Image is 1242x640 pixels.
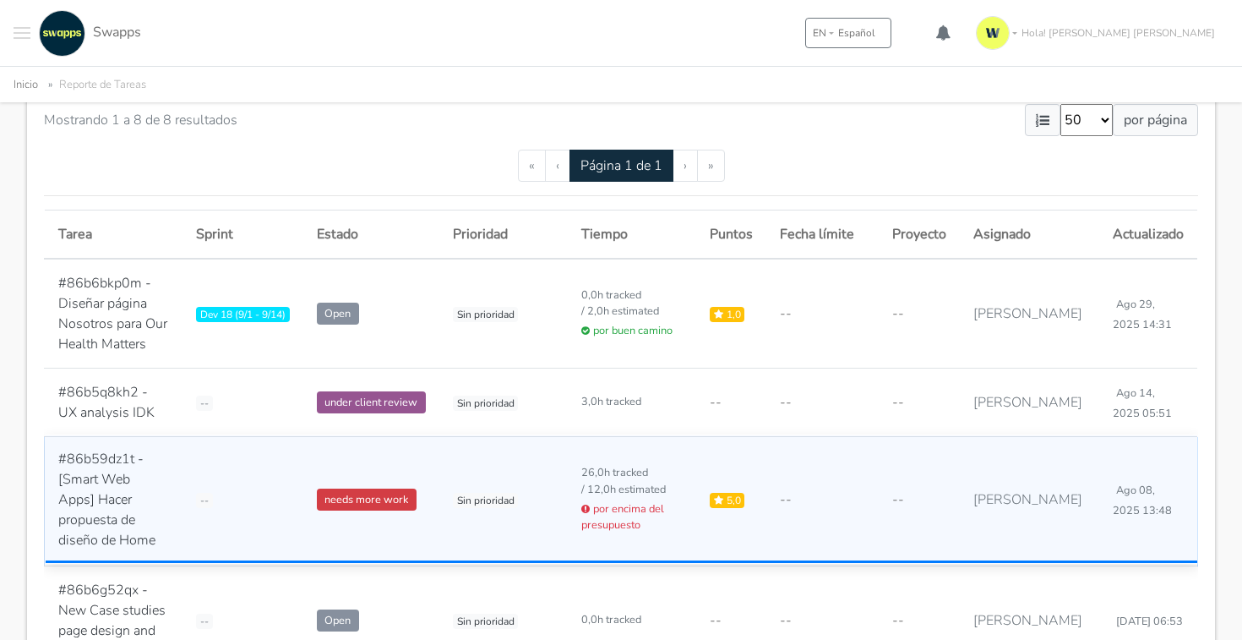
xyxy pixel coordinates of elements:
[41,75,146,95] li: Reporte de Tareas
[838,25,875,41] span: Español
[14,10,30,57] button: Toggle navigation menu
[196,614,213,629] span: --
[1113,386,1172,421] small: Ago 14, 2025 05:51
[581,465,683,481] small: 26,0h tracked
[453,493,519,508] span: Sin prioridad
[581,482,683,498] small: / 12,0h estimated
[581,394,683,410] small: 3,0h tracked
[696,210,766,259] th: Puntos
[93,23,141,41] span: Swapps
[581,304,683,320] small: / 2,0h estimated
[1099,210,1197,259] th: Actualizado
[453,307,519,322] span: Sin prioridad
[973,304,1082,323] a: [PERSON_NAME]
[44,110,237,130] div: Mostrando 1 a 8 de 8 resultados
[182,210,303,259] th: Sprint
[317,610,359,632] span: Open
[453,614,519,629] span: Sin prioridad
[196,307,290,322] a: Dev 18 (9/1 - 9/14)
[568,210,696,259] th: Tiempo
[317,303,359,325] span: Open
[44,150,1198,182] nav: Paginación de tareas
[879,368,960,436] td: --
[879,210,960,259] th: Proyecto
[303,210,439,259] th: Estado
[439,210,568,259] th: Prioridad
[696,368,766,436] td: --
[976,16,1010,50] img: isotipo-3-3e143c57.png
[581,612,683,628] small: 0,0h tracked
[58,383,155,422] span: #86b5q8kh2 - UX analysis IDK
[879,259,960,369] td: --
[766,368,879,436] td: --
[710,493,745,508] span: 5,0
[35,10,141,57] a: Swapps
[317,489,417,511] span: needs more work
[805,18,891,48] button: ENEspañol
[58,274,167,353] span: #86b6bkp0m - Diseñar página Nosotros para Our Health Matters
[453,396,519,411] span: Sin prioridad
[973,611,1082,630] a: [PERSON_NAME]
[58,450,155,550] span: #86b59dz1t - [Smart Web Apps] Hacer propuesta de diseño de Home
[45,210,183,259] th: Tarea
[317,391,426,413] span: under client review
[710,307,745,322] span: 1,0
[766,435,879,564] td: --
[39,10,85,57] img: swapps-linkedin-v2.jpg
[960,210,1099,259] th: Asignado
[973,490,1082,509] a: [PERSON_NAME]
[14,77,38,92] a: Inicio
[766,259,879,369] td: --
[196,493,213,508] span: --
[969,9,1228,57] a: Hola! [PERSON_NAME] [PERSON_NAME]
[1113,297,1172,332] small: Ago 29, 2025 14:31
[196,396,213,411] span: --
[1021,25,1215,41] span: Hola! [PERSON_NAME] [PERSON_NAME]
[581,501,683,533] small: por encima del presupuesto
[1113,483,1172,518] small: Ago 08, 2025 13:48
[973,393,1082,412] a: [PERSON_NAME]
[766,210,879,259] th: Fecha límite
[1113,614,1183,629] small: [DATE] 06:53
[581,287,683,304] small: 0,0h tracked
[1113,104,1198,136] span: por página
[581,323,683,339] small: por buen camino
[879,435,960,564] td: --
[569,150,673,182] span: Página 1 de 1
